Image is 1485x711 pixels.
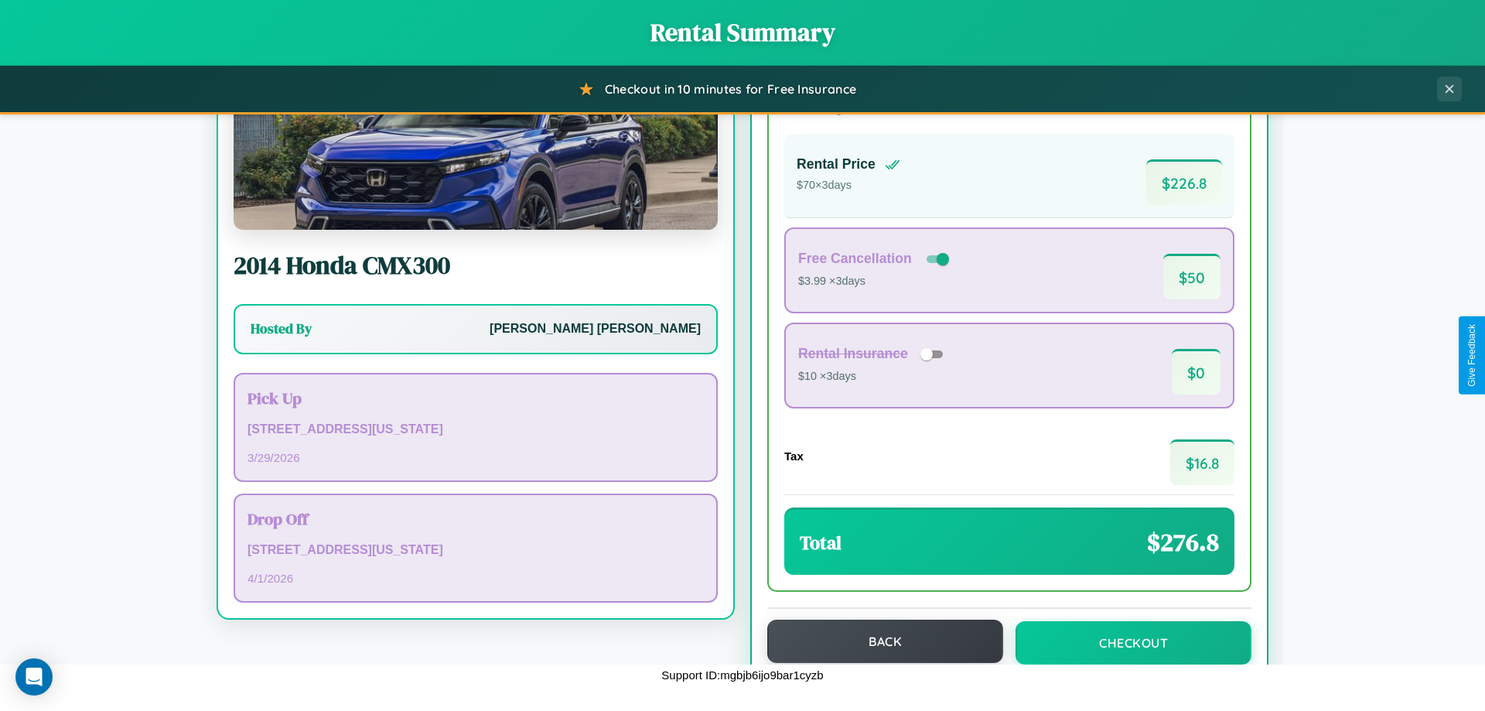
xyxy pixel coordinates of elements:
h2: 2014 Honda CMX300 [234,248,718,282]
h4: Rental Insurance [798,346,908,362]
p: [STREET_ADDRESS][US_STATE] [247,419,704,441]
span: $ 226.8 [1146,159,1222,205]
p: $ 70 × 3 days [797,176,900,196]
h3: Hosted By [251,320,312,338]
p: $10 × 3 days [798,367,948,387]
h4: Tax [784,450,804,463]
h3: Total [800,530,841,555]
p: [PERSON_NAME] [PERSON_NAME] [490,318,701,340]
span: Checkout in 10 minutes for Free Insurance [605,81,856,97]
h4: Free Cancellation [798,251,912,267]
span: $ 0 [1172,349,1220,395]
div: Open Intercom Messenger [15,658,53,696]
p: Support ID: mgbjb6ijo9bar1cyzb [661,665,823,685]
span: $ 50 [1163,254,1220,299]
p: [STREET_ADDRESS][US_STATE] [247,539,704,562]
h1: Rental Summary [15,15,1470,50]
p: $3.99 × 3 days [798,272,952,292]
h4: Rental Price [797,156,876,173]
p: 4 / 1 / 2026 [247,568,704,589]
p: 3 / 29 / 2026 [247,447,704,468]
img: Honda CMX300 [234,75,718,230]
button: Checkout [1016,621,1251,665]
h3: Drop Off [247,508,704,530]
h3: Pick Up [247,387,704,409]
div: Give Feedback [1466,324,1477,387]
span: $ 276.8 [1147,525,1219,559]
span: $ 16.8 [1170,439,1234,485]
button: Back [767,620,1003,663]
